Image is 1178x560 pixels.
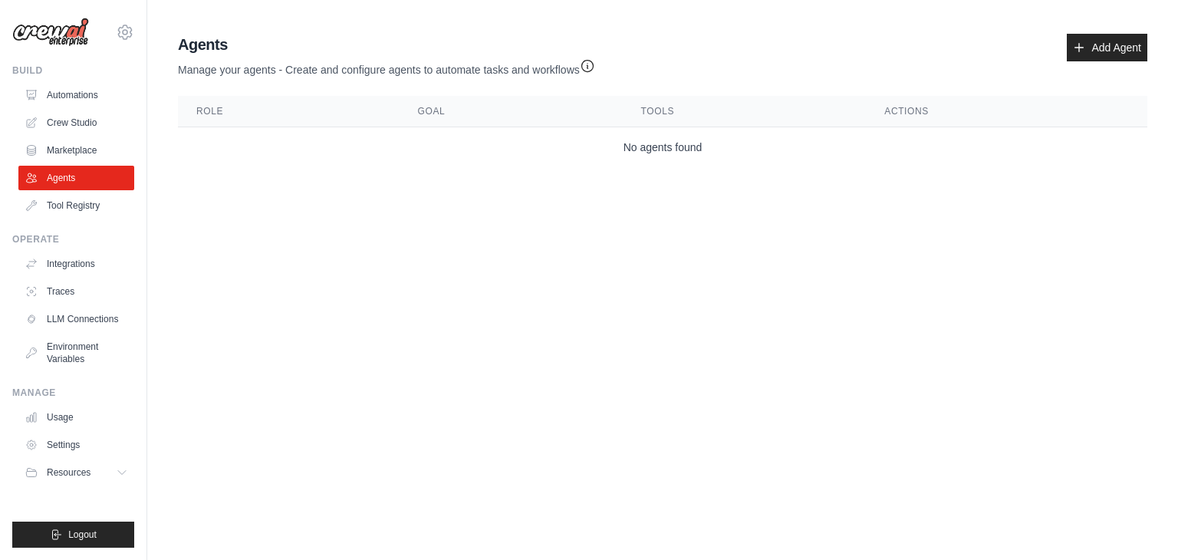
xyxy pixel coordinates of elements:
[18,138,134,163] a: Marketplace
[12,64,134,77] div: Build
[12,18,89,47] img: Logo
[1067,34,1147,61] a: Add Agent
[18,460,134,485] button: Resources
[12,522,134,548] button: Logout
[12,233,134,245] div: Operate
[178,96,400,127] th: Role
[68,529,97,541] span: Logout
[18,252,134,276] a: Integrations
[18,334,134,371] a: Environment Variables
[18,433,134,457] a: Settings
[18,405,134,430] a: Usage
[47,466,90,479] span: Resources
[18,307,134,331] a: LLM Connections
[178,34,595,55] h2: Agents
[866,96,1147,127] th: Actions
[18,193,134,218] a: Tool Registry
[18,83,134,107] a: Automations
[12,387,134,399] div: Manage
[18,166,134,190] a: Agents
[623,96,867,127] th: Tools
[400,96,623,127] th: Goal
[18,110,134,135] a: Crew Studio
[18,279,134,304] a: Traces
[178,55,595,77] p: Manage your agents - Create and configure agents to automate tasks and workflows
[178,127,1147,168] td: No agents found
